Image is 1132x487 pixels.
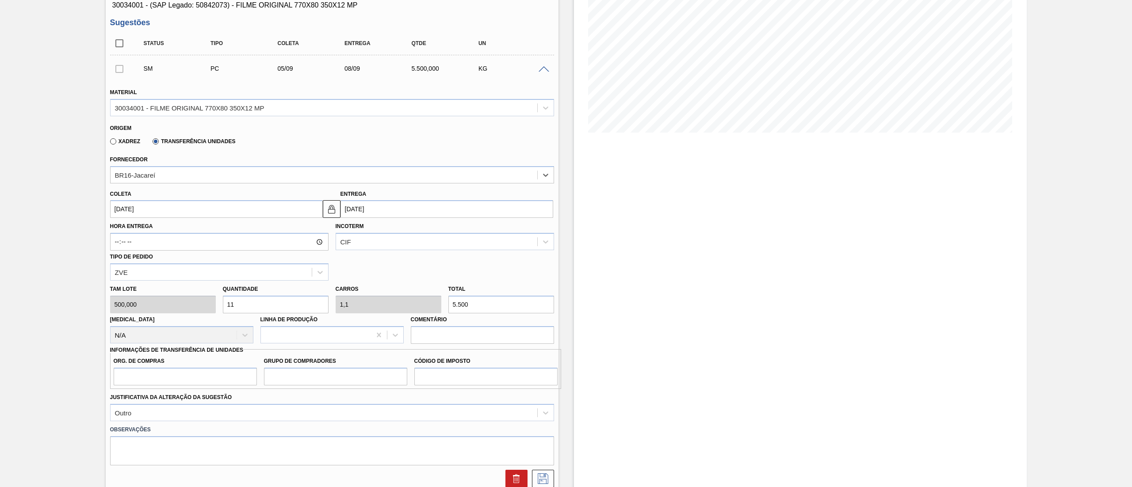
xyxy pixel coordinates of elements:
div: KG [476,65,553,72]
label: Incoterm [336,223,364,229]
span: 30034001 - (SAP Legado: 50842073) - FILME ORIGINAL 770X80 350X12 MP [112,1,552,9]
div: Tipo [208,40,285,46]
label: [MEDICAL_DATA] [110,316,155,323]
label: Material [110,89,137,95]
label: Grupo de Compradores [264,355,407,368]
h3: Sugestões [110,18,554,27]
label: Entrega [340,191,367,197]
input: dd/mm/yyyy [340,200,553,218]
div: Entrega [342,40,419,46]
div: CIF [340,238,351,246]
label: Xadrez [110,138,141,145]
label: Informações de Transferência de Unidades [110,347,244,353]
label: Código de Imposto [414,355,558,368]
label: Tipo de pedido [110,254,153,260]
div: Outro [115,409,132,416]
div: 08/09/2025 [342,65,419,72]
label: Observações [110,423,554,436]
div: Sugestão Manual [141,65,218,72]
div: UN [476,40,553,46]
div: Qtde [409,40,486,46]
label: Coleta [110,191,131,197]
label: Comentário [411,313,554,326]
label: Total [448,286,466,292]
label: Fornecedor [110,156,148,163]
label: Quantidade [223,286,258,292]
input: dd/mm/yyyy [110,200,323,218]
div: Pedido de Compra [208,65,285,72]
button: locked [323,200,340,218]
div: 05/09/2025 [275,65,352,72]
div: ZVE [115,268,128,276]
div: Coleta [275,40,352,46]
div: Status [141,40,218,46]
img: locked [326,204,337,214]
label: Origem [110,125,132,131]
div: BR16-Jacareí [115,171,156,179]
div: 30034001 - FILME ORIGINAL 770X80 350X12 MP [115,104,264,111]
label: Org. de Compras [114,355,257,368]
div: 5.500,000 [409,65,486,72]
label: Carros [336,286,359,292]
label: Justificativa da Alteração da Sugestão [110,394,232,400]
label: Linha de Produção [260,316,318,323]
label: Hora Entrega [110,220,329,233]
label: Transferência Unidades [153,138,235,145]
label: Tam lote [110,283,216,296]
